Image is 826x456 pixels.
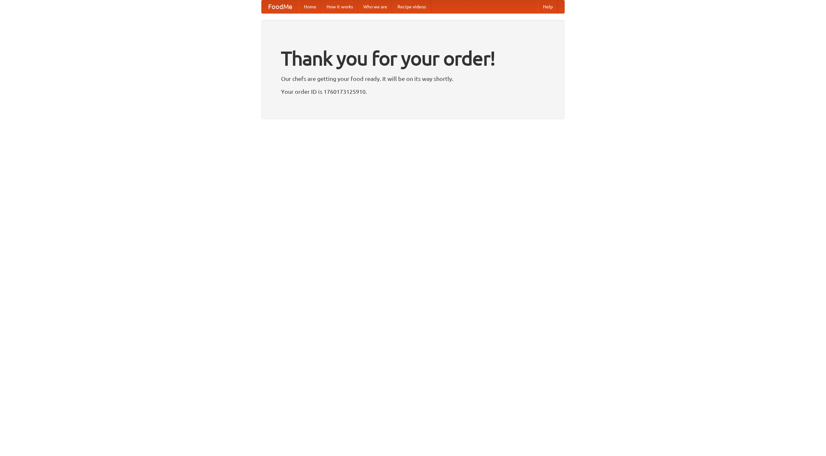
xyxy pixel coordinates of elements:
a: Help [538,0,558,13]
a: FoodMe [262,0,299,13]
p: Your order ID is 1760173125910. [281,87,545,96]
a: Home [299,0,321,13]
h1: Thank you for your order! [281,43,545,74]
a: Who we are [358,0,392,13]
a: Recipe videos [392,0,431,13]
p: Our chefs are getting your food ready. It will be on its way shortly. [281,74,545,83]
a: How it works [321,0,358,13]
